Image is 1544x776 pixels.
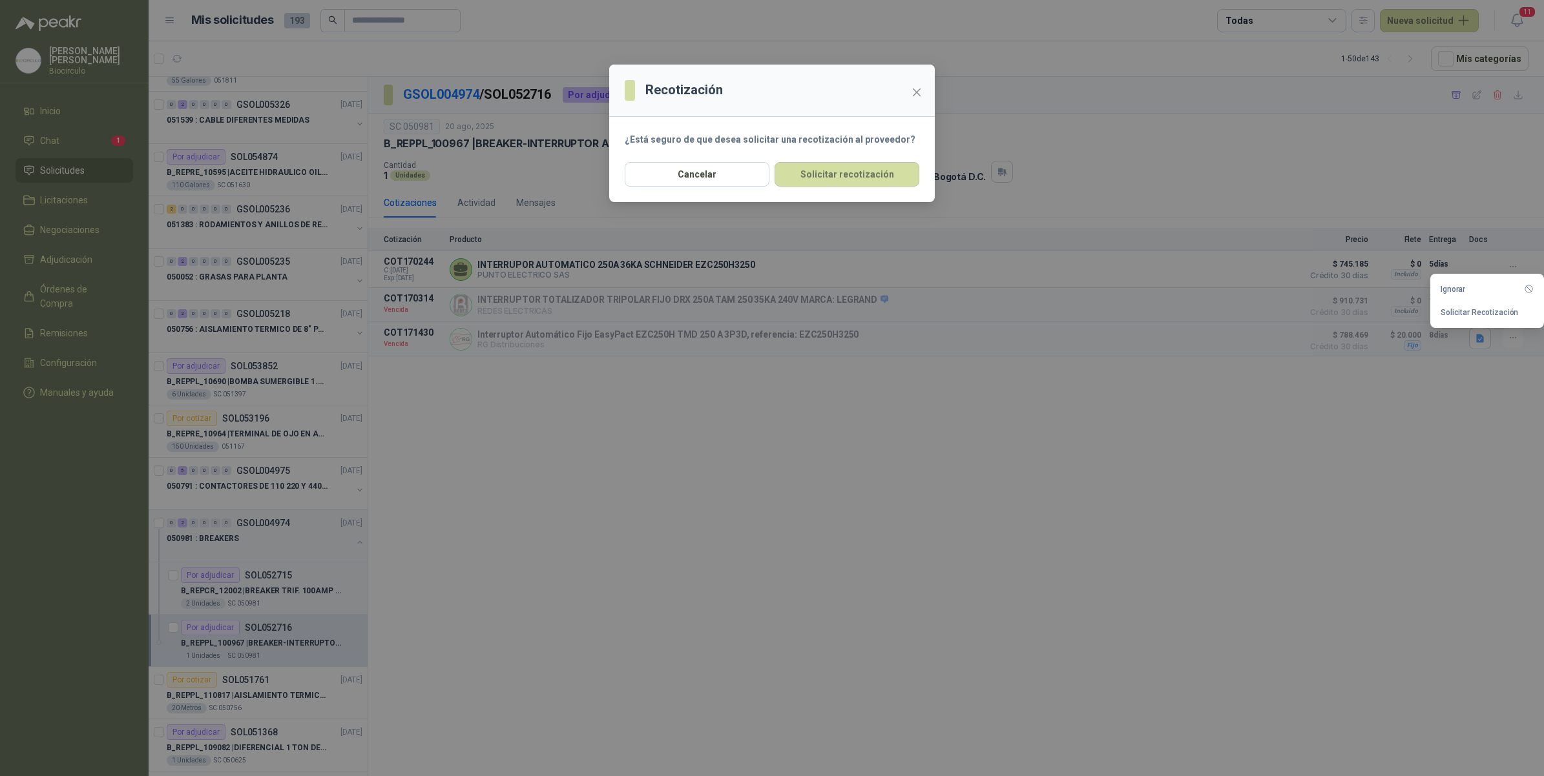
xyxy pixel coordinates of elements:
[906,82,927,103] button: Close
[625,134,915,145] strong: ¿Está seguro de que desea solicitar una recotización al proveedor?
[775,162,919,187] button: Solicitar recotización
[625,162,769,187] button: Cancelar
[912,87,922,97] span: close
[645,80,723,100] h3: Recotización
